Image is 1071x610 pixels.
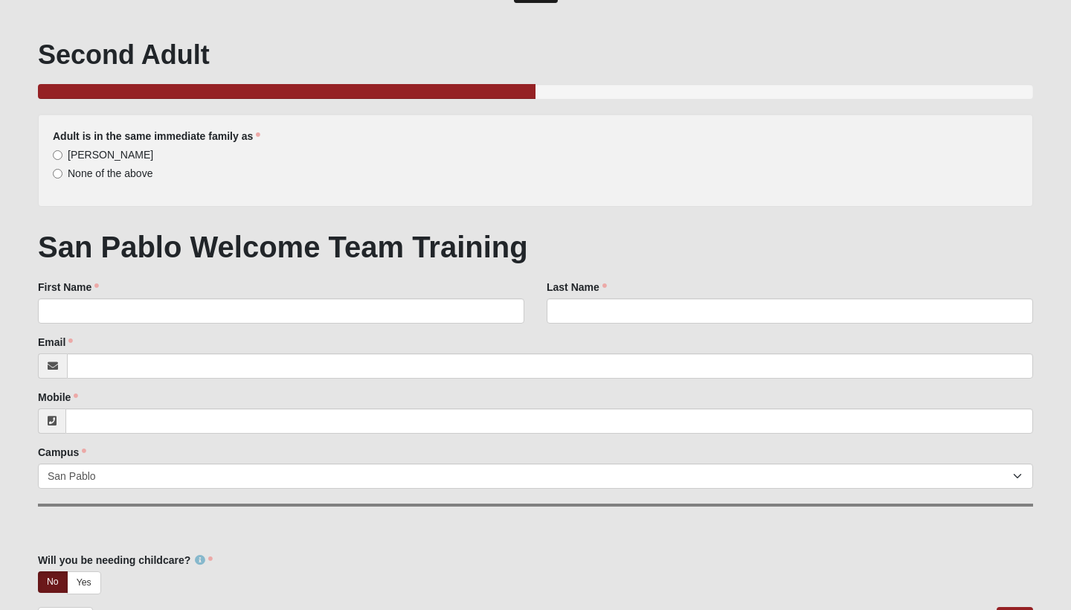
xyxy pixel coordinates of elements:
[547,280,607,295] label: Last Name
[53,129,260,144] label: Adult is in the same immediate family as
[38,335,73,350] label: Email
[38,390,78,405] label: Mobile
[68,167,152,179] span: None of the above
[67,571,101,594] a: Yes
[38,445,86,460] label: Campus
[38,553,213,568] label: Will you be needing childcare?
[53,169,62,179] input: None of the above
[38,280,99,295] label: First Name
[38,229,1033,265] h2: San Pablo Welcome Team Training
[38,571,68,593] a: No
[53,150,62,160] input: [PERSON_NAME]
[68,149,153,161] span: [PERSON_NAME]
[38,39,1033,71] h1: Second Adult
